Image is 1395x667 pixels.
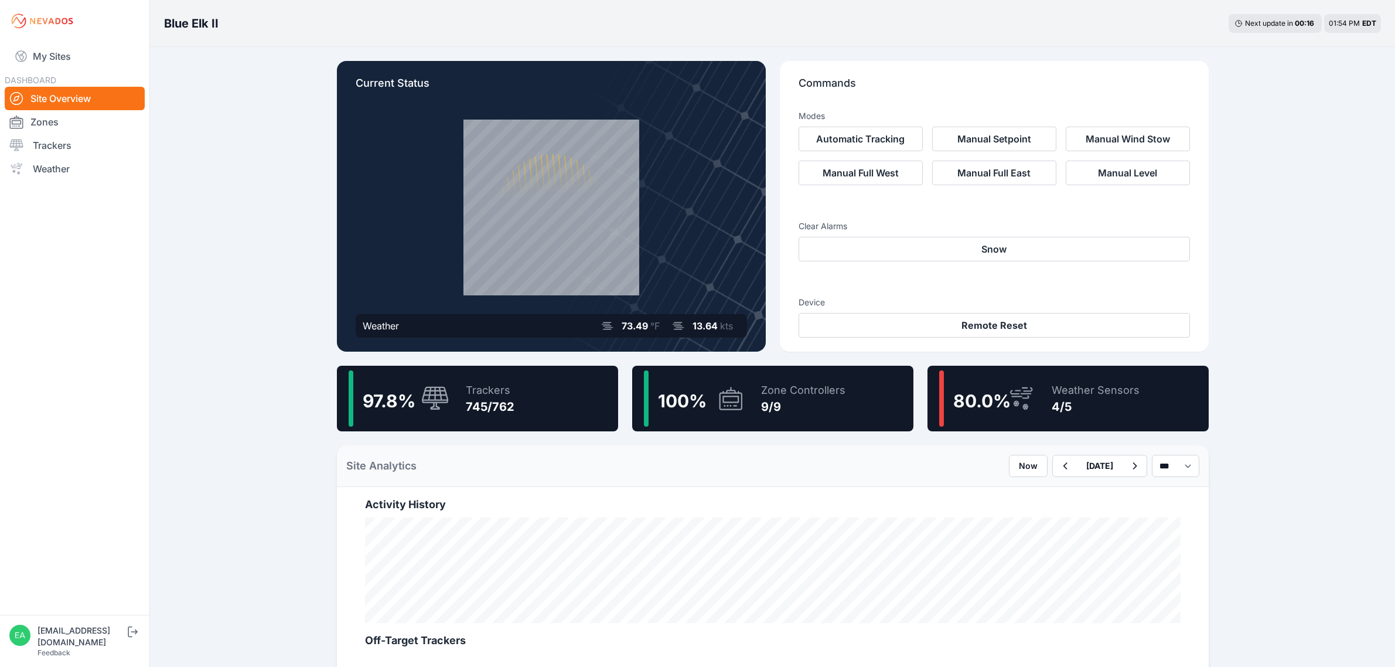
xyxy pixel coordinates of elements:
[799,110,825,122] h3: Modes
[932,127,1056,151] button: Manual Setpoint
[9,625,30,646] img: eamon@nevados.solar
[1052,382,1140,399] div: Weather Sensors
[5,110,145,134] a: Zones
[799,313,1190,338] button: Remote Reset
[799,75,1190,101] p: Commands
[622,320,648,332] span: 73.49
[1329,19,1360,28] span: 01:54 PM
[799,161,923,185] button: Manual Full West
[953,390,1011,411] span: 80.0 %
[164,15,219,32] h3: Blue Elk II
[799,297,1190,308] h3: Device
[927,366,1209,431] a: 80.0%Weather Sensors4/5
[466,382,514,399] div: Trackers
[356,75,747,101] p: Current Status
[37,625,125,648] div: [EMAIL_ADDRESS][DOMAIN_NAME]
[5,75,56,85] span: DASHBOARD
[5,134,145,157] a: Trackers
[365,632,1181,649] h2: Off-Target Trackers
[650,320,660,332] span: °F
[5,157,145,181] a: Weather
[720,320,733,332] span: kts
[761,399,845,415] div: 9/9
[658,390,707,411] span: 100 %
[1066,127,1190,151] button: Manual Wind Stow
[799,127,923,151] button: Automatic Tracking
[363,319,399,333] div: Weather
[365,496,1181,513] h2: Activity History
[5,42,145,70] a: My Sites
[363,390,415,411] span: 97.8 %
[337,366,618,431] a: 97.8%Trackers745/762
[693,320,718,332] span: 13.64
[1052,399,1140,415] div: 4/5
[1066,161,1190,185] button: Manual Level
[799,220,1190,232] h3: Clear Alarms
[37,648,70,657] a: Feedback
[1295,19,1316,28] div: 00 : 16
[632,366,913,431] a: 100%Zone Controllers9/9
[799,237,1190,261] button: Snow
[1009,455,1048,477] button: Now
[932,161,1056,185] button: Manual Full East
[1362,19,1376,28] span: EDT
[5,87,145,110] a: Site Overview
[1245,19,1293,28] span: Next update in
[761,382,845,399] div: Zone Controllers
[1077,455,1123,477] button: [DATE]
[466,399,514,415] div: 745/762
[346,458,417,474] h2: Site Analytics
[164,8,219,39] nav: Breadcrumb
[9,12,75,30] img: Nevados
